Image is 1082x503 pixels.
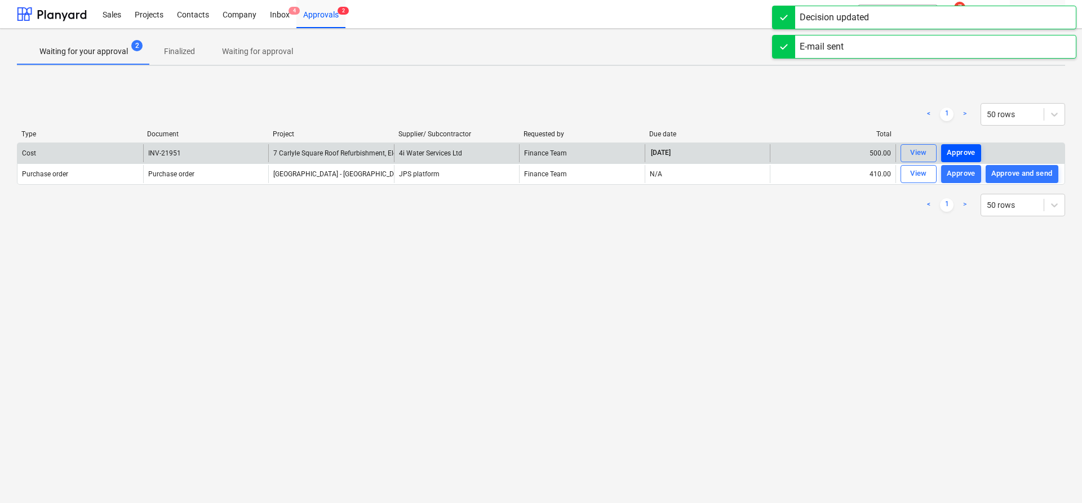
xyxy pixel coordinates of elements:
[398,130,515,138] div: Supplier/ Subcontractor
[800,40,844,54] div: E-mail sent
[770,144,895,162] div: 500.00
[394,144,520,162] div: 4i Water Services Ltd
[901,144,937,162] button: View
[519,144,645,162] div: Finance Team
[273,130,389,138] div: Project
[39,46,128,57] p: Waiting for your approval
[922,198,935,212] a: Previous page
[941,144,981,162] button: Approve
[958,198,972,212] a: Next page
[775,130,892,138] div: Total
[21,130,138,138] div: Type
[770,165,895,183] div: 410.00
[910,167,927,180] div: View
[519,165,645,183] div: Finance Team
[22,149,36,157] div: Cost
[131,40,143,51] span: 2
[289,7,300,15] span: 4
[800,11,869,24] div: Decision updated
[922,108,935,121] a: Previous page
[147,130,264,138] div: Document
[940,198,954,212] a: Page 1 is your current page
[338,7,349,15] span: 2
[947,167,975,180] div: Approve
[148,170,194,178] div: Purchase order
[940,108,954,121] a: Page 1 is your current page
[650,170,662,178] div: N/A
[901,165,937,183] button: View
[524,130,640,138] div: Requested by
[910,146,927,159] div: View
[958,108,972,121] a: Next page
[941,165,981,183] button: Approve
[148,149,181,157] div: INV-21951
[222,46,293,57] p: Waiting for approval
[650,148,672,158] span: [DATE]
[273,170,530,178] span: North Kent College - Hadlow College (Peter Webster Building and Garden Centre)
[22,170,68,178] div: Purchase order
[394,165,520,183] div: JPS platform
[991,167,1053,180] div: Approve and send
[164,46,195,57] p: Finalized
[947,146,975,159] div: Approve
[986,165,1058,183] button: Approve and send
[649,130,766,138] div: Due date
[273,149,487,157] span: 7 Carlyle Square Roof Refurbishment, Elevation Repairs & Redecoration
